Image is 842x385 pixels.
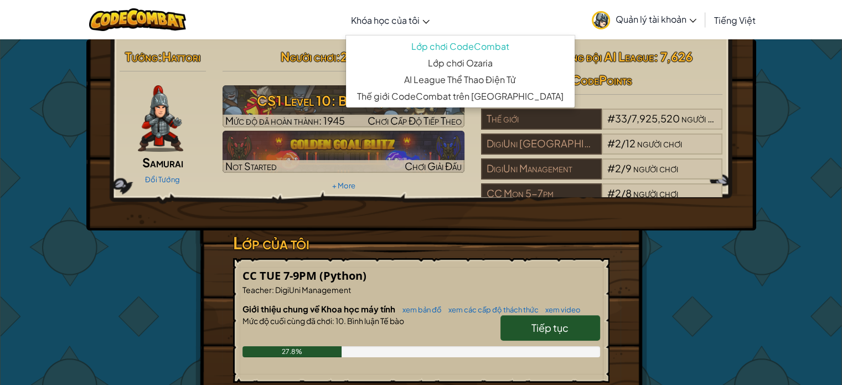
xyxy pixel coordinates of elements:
[272,285,274,295] span: :
[242,304,397,314] span: Giới thiệu chung về Khoa học máy tính
[633,187,678,199] span: người chơi
[709,5,761,35] a: Tiếng Việt
[242,346,342,357] div: 27.8%
[162,49,200,64] span: Hattori
[481,109,602,130] div: Thế giới
[346,88,575,105] a: Thế giới CodeCombat trên [GEOGRAPHIC_DATA]
[89,8,186,31] img: CodeCombat logo
[346,55,575,71] a: Lớp chơi Ozaria
[481,134,602,155] div: DigiUni [GEOGRAPHIC_DATA]
[627,112,632,125] span: /
[632,112,680,125] span: 7,925,520
[607,187,615,199] span: #
[621,187,626,199] span: /
[481,144,723,157] a: DigiUni [GEOGRAPHIC_DATA]#2/12người chơi
[481,158,602,179] div: DigiUni Management
[397,305,442,314] a: xem bản đồ
[242,316,332,326] span: Mức độ cuối cùng đã chơi
[242,268,319,283] span: CC TUE 7-9PM
[637,137,682,150] span: người chơi
[626,162,632,174] span: 9
[138,85,183,152] img: samurai.pose.png
[274,285,351,295] span: DigiUni Management
[158,49,162,64] span: :
[633,162,678,174] span: người chơi
[592,11,610,29] img: avatar
[332,316,334,326] span: :
[626,137,636,150] span: 12
[481,194,723,207] a: CC Mon 5-7pm#2/8người chơi
[481,169,723,182] a: DigiUni Management#2/9người chơi
[607,137,615,150] span: #
[681,112,726,125] span: người chơi
[571,49,693,88] span: : 7,626 CodePoints
[319,268,366,283] span: (Python)
[225,114,345,127] span: Mức độ đã hoàn thành: 1945
[481,119,723,132] a: Thế giới#33/7,925,520người chơi
[512,49,654,64] span: Bảng xếp hạng đội AI League
[332,181,355,190] a: + More
[223,85,464,127] a: Chơi Cấp Độ Tiếp Theo
[481,183,602,204] div: CC Mon 5-7pm
[142,155,183,170] span: Samurai
[368,114,462,127] span: Chơi Cấp Độ Tiếp Theo
[242,285,272,295] span: Teacher
[443,305,539,314] a: xem các cấp độ thách thức
[351,14,420,26] span: Khóa học của tôi
[616,13,696,25] span: Quản lý tài khoản
[125,49,158,64] span: Tướng
[607,112,615,125] span: #
[346,316,404,326] span: Bình luận Tế bào
[223,85,464,127] img: CS1 Level 10: Bình luận Tế bào
[345,5,435,35] a: Khóa học của tôi
[223,88,464,113] h3: CS1 Level 10: Bình luận Tế bào
[586,2,702,37] a: Quản lý tài khoản
[340,49,406,64] span: 2studentdu 2
[233,230,609,255] h3: Lớp của tôi
[280,49,335,64] span: Người chơi
[405,160,462,172] span: Chơi Giải Đấu
[621,137,626,150] span: /
[714,14,756,26] span: Tiếng Việt
[615,187,621,199] span: 2
[615,112,627,125] span: 33
[346,38,575,55] a: Lớp chơi CodeCombat
[223,131,464,173] a: Not StartedChơi Giải Đấu
[615,162,621,174] span: 2
[346,71,575,88] a: AI League Thể Thao Điện Tử
[531,321,569,334] span: Tiếp tục
[335,49,340,64] span: :
[540,305,581,314] a: xem video
[626,187,632,199] span: 8
[223,131,464,173] img: Golden Goal
[145,175,180,184] a: Đổi Tướng
[334,316,346,326] span: 10.
[615,137,621,150] span: 2
[607,162,615,174] span: #
[621,162,626,174] span: /
[225,160,277,172] span: Not Started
